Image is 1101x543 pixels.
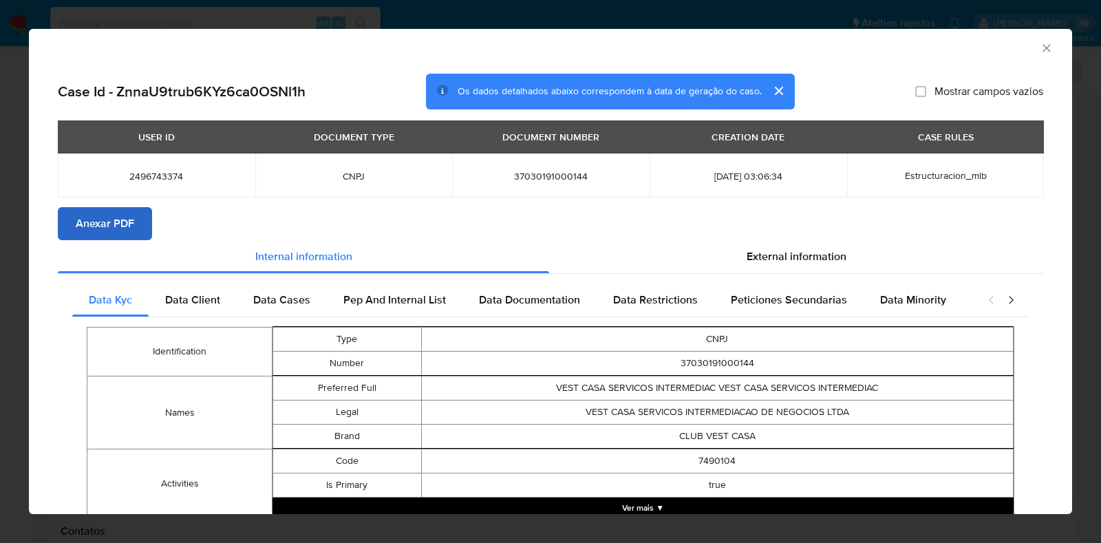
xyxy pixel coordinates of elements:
td: Code [273,449,421,473]
td: VEST CASA SERVICOS INTERMEDIAC VEST CASA SERVICOS INTERMEDIAC [421,376,1014,401]
td: Identification [87,328,272,376]
span: Anexar PDF [76,209,134,239]
span: Data Documentation [479,292,580,308]
span: Data Cases [253,292,310,308]
span: Internal information [255,248,352,264]
td: Legal [273,401,421,425]
div: DOCUMENT TYPE [306,125,403,149]
td: Number [273,352,421,376]
button: Anexar PDF [58,207,152,240]
h2: Case Id - ZnnaU9trub6KYz6ca0OSNl1h [58,83,306,100]
div: Detailed internal info [72,284,974,317]
td: CNPJ [421,328,1014,352]
span: Data Minority [880,292,946,308]
span: Mostrar campos vazios [934,85,1043,98]
div: closure-recommendation-modal [29,29,1072,514]
span: Data Restrictions [613,292,698,308]
td: CLUB VEST CASA [421,425,1014,449]
span: Estructuracion_mlb [905,169,987,182]
div: CREATION DATE [703,125,793,149]
span: External information [747,248,846,264]
div: CASE RULES [910,125,982,149]
td: 7490104 [421,449,1014,473]
td: Names [87,376,272,449]
input: Mostrar campos vazios [915,86,926,97]
span: [DATE] 03:06:34 [666,170,831,182]
button: cerrar [762,74,795,107]
span: Peticiones Secundarias [731,292,847,308]
span: 2496743374 [74,170,239,182]
td: 37030191000144 [421,352,1014,376]
span: 37030191000144 [469,170,633,182]
div: USER ID [130,125,183,149]
button: Fechar a janela [1040,41,1052,54]
td: VEST CASA SERVICOS INTERMEDIACAO DE NEGOCIOS LTDA [421,401,1014,425]
span: Os dados detalhados abaixo correspondem à data de geração do caso. [458,85,762,98]
button: Expand array [272,498,1014,518]
td: true [421,473,1014,498]
span: Data Kyc [89,292,132,308]
td: Is Primary [273,473,421,498]
td: Preferred Full [273,376,421,401]
span: Pep And Internal List [343,292,446,308]
td: Type [273,328,421,352]
td: Activities [87,449,272,519]
span: Data Client [165,292,220,308]
div: DOCUMENT NUMBER [494,125,608,149]
span: CNPJ [272,170,436,182]
td: Brand [273,425,421,449]
div: Detailed info [58,240,1043,273]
